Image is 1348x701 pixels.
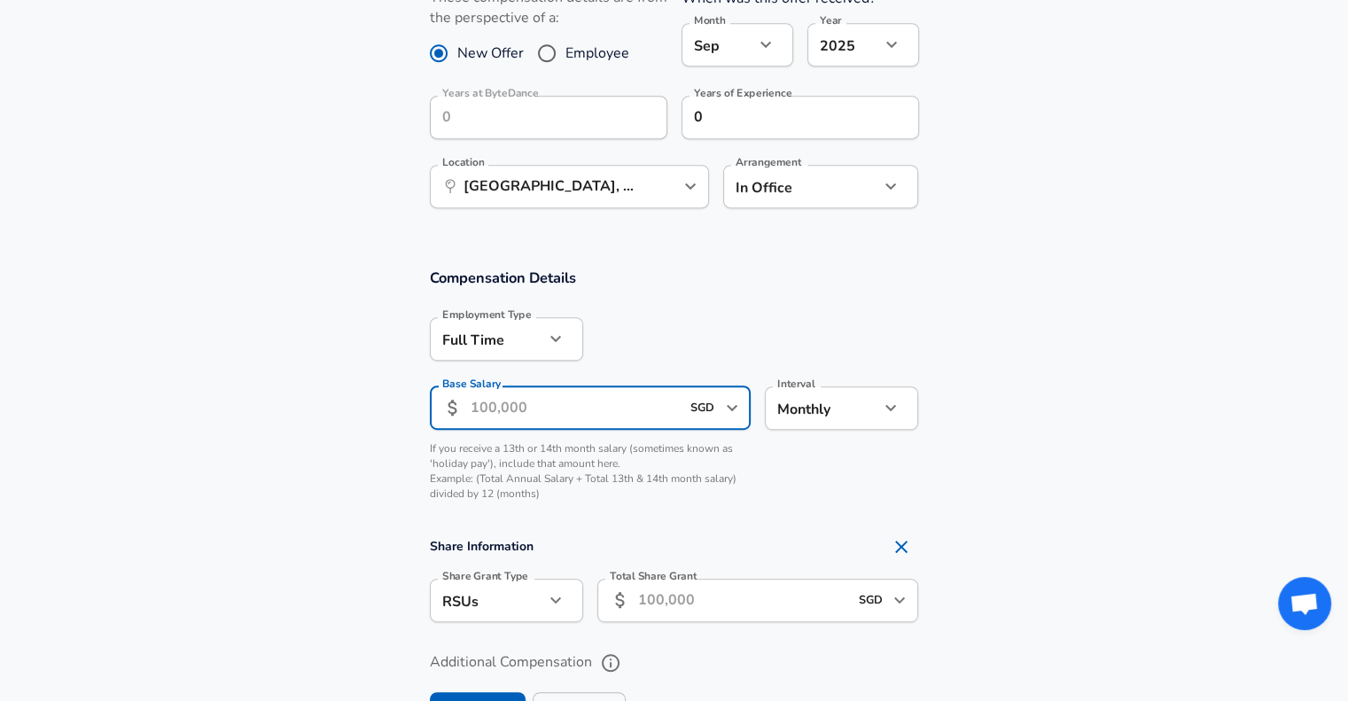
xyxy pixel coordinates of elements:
[430,648,919,678] label: Additional Compensation
[682,96,880,139] input: 7
[610,571,697,581] label: Total Share Grant
[736,157,801,167] label: Arrangement
[777,378,815,389] label: Interval
[694,15,725,26] label: Month
[853,587,888,614] input: USD
[565,43,629,64] span: Employee
[765,386,879,430] div: Monthly
[442,157,484,167] label: Location
[685,394,721,422] input: USD
[887,588,912,612] button: Open
[430,268,919,288] h3: Compensation Details
[638,579,848,622] input: 100,000
[820,15,842,26] label: Year
[430,317,544,361] div: Full Time
[430,441,752,502] p: If you receive a 13th or 14th month salary (sometimes known as 'holiday pay'), include that amoun...
[442,309,532,320] label: Employment Type
[430,529,919,565] h4: Share Information
[1278,577,1331,630] div: Open chat
[884,529,919,565] button: Remove Section
[457,43,524,64] span: New Offer
[471,386,681,430] input: 100,000
[807,23,880,66] div: 2025
[442,571,528,581] label: Share Grant Type
[430,96,628,139] input: 0
[723,165,853,208] div: In Office
[678,174,703,199] button: Open
[430,579,544,622] div: RSUs
[682,23,754,66] div: Sep
[720,395,744,420] button: Open
[596,648,626,678] button: help
[442,88,539,98] label: Years at ByteDance
[442,378,501,389] label: Base Salary
[694,88,791,98] label: Years of Experience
